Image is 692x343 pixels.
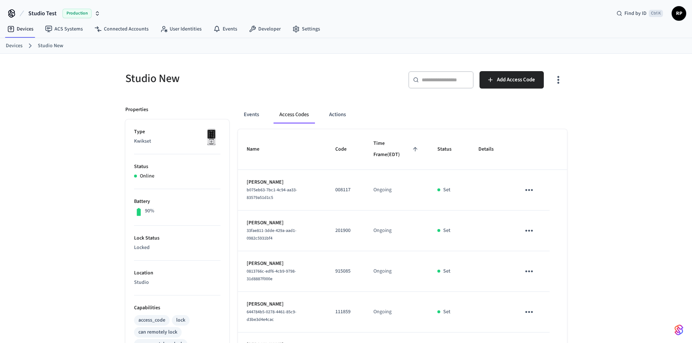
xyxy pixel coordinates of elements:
span: 644784b5-0278-4461-85c9-d3be3d4e4cac [247,309,296,323]
span: 0813766c-edf6-4cb9-9798-31d8887f000e [247,268,296,282]
div: lock [176,317,185,324]
p: Set [443,227,450,234]
button: Actions [323,106,352,123]
span: Ctrl K [649,10,663,17]
button: Events [238,106,265,123]
a: Settings [287,23,326,36]
p: [PERSON_NAME] [247,301,318,308]
a: Devices [6,42,23,50]
span: Find by ID [624,10,647,17]
p: Properties [125,106,148,114]
p: 915085 [335,268,356,275]
span: 33fae811-3dde-429a-aad1-0982c5931bf4 [247,228,296,241]
a: Events [207,23,243,36]
p: Kwikset [134,138,220,145]
p: 90% [145,207,154,215]
span: Status [437,144,461,155]
p: Online [140,172,154,180]
p: Type [134,128,220,136]
a: User Identities [154,23,207,36]
p: Capabilities [134,304,220,312]
p: 111859 [335,308,356,316]
p: Set [443,186,450,194]
p: [PERSON_NAME] [247,260,318,268]
p: Status [134,163,220,171]
div: can remotely lock [138,328,177,336]
span: Add Access Code [497,75,535,85]
button: RP [672,6,686,21]
span: Details [478,144,503,155]
a: Devices [1,23,39,36]
td: Ongoing [365,251,429,292]
span: Name [247,144,269,155]
button: Access Codes [274,106,315,123]
p: [PERSON_NAME] [247,179,318,186]
div: access_code [138,317,165,324]
td: Ongoing [365,292,429,332]
div: ant example [238,106,567,123]
span: Production [62,9,92,18]
span: RP [672,7,685,20]
button: Add Access Code [479,71,544,89]
img: SeamLogoGradient.69752ec5.svg [675,324,683,336]
td: Ongoing [365,170,429,211]
p: 008117 [335,186,356,194]
td: Ongoing [365,211,429,251]
a: Studio New [38,42,63,50]
p: 201900 [335,227,356,234]
p: Locked [134,244,220,252]
a: Developer [243,23,287,36]
a: Connected Accounts [89,23,154,36]
h5: Studio New [125,71,342,86]
p: Lock Status [134,234,220,242]
p: [PERSON_NAME] [247,219,318,227]
span: Studio Test [28,9,57,18]
span: Time Frame(EDT) [373,138,420,161]
p: Location [134,269,220,277]
span: b075eb63-7bc1-4c94-aa33-83579a51d1c5 [247,187,297,201]
a: ACS Systems [39,23,89,36]
p: Set [443,308,450,316]
p: Battery [134,198,220,205]
p: Studio [134,279,220,286]
div: Find by IDCtrl K [611,7,669,20]
img: Kwikset Halo Touchscreen Wifi Enabled Smart Lock, Polished Chrome, Front [202,128,220,146]
p: Set [443,268,450,275]
span: Code [335,144,356,155]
